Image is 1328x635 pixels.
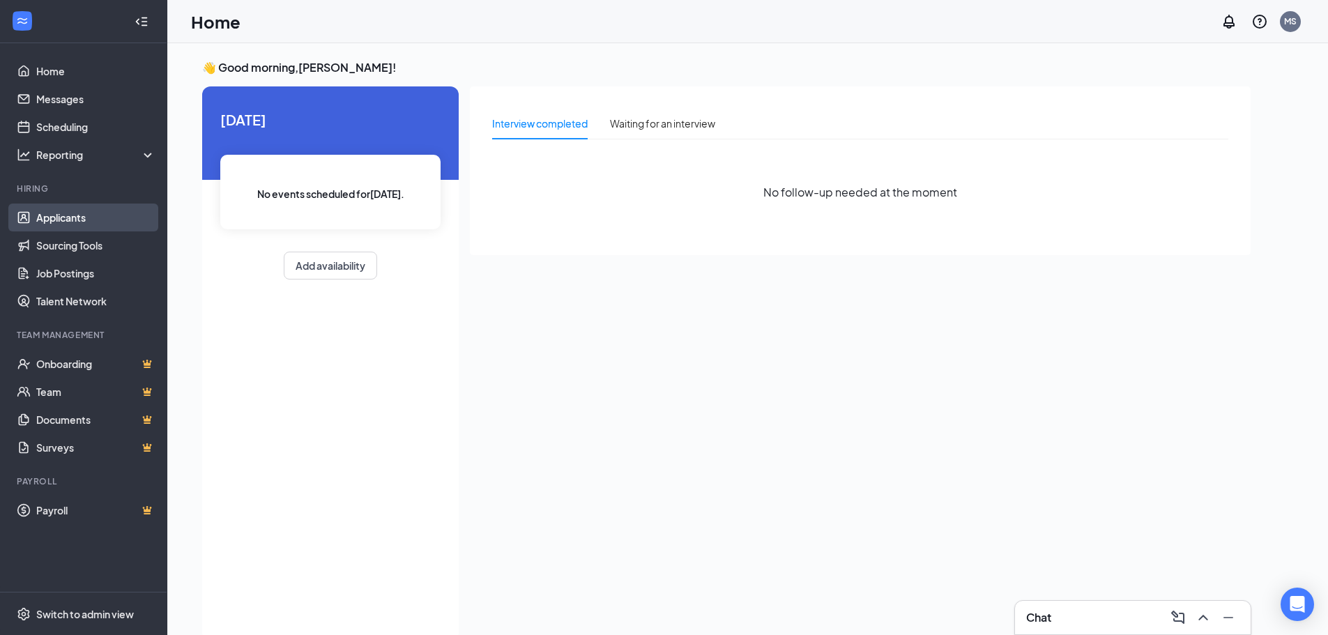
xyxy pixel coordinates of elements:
[17,183,153,194] div: Hiring
[36,496,155,524] a: PayrollCrown
[492,116,588,131] div: Interview completed
[1221,13,1237,30] svg: Notifications
[1195,609,1212,626] svg: ChevronUp
[1170,609,1186,626] svg: ComposeMessage
[36,259,155,287] a: Job Postings
[36,204,155,231] a: Applicants
[36,378,155,406] a: TeamCrown
[1251,13,1268,30] svg: QuestionInfo
[284,252,377,280] button: Add availability
[36,231,155,259] a: Sourcing Tools
[17,475,153,487] div: Payroll
[1192,606,1214,629] button: ChevronUp
[610,116,715,131] div: Waiting for an interview
[36,607,134,621] div: Switch to admin view
[36,113,155,141] a: Scheduling
[36,57,155,85] a: Home
[36,434,155,461] a: SurveysCrown
[17,329,153,341] div: Team Management
[1026,610,1051,625] h3: Chat
[1284,15,1297,27] div: MS
[17,607,31,621] svg: Settings
[1167,606,1189,629] button: ComposeMessage
[1217,606,1239,629] button: Minimize
[36,406,155,434] a: DocumentsCrown
[191,10,241,33] h1: Home
[17,148,31,162] svg: Analysis
[257,186,404,201] span: No events scheduled for [DATE] .
[36,287,155,315] a: Talent Network
[36,350,155,378] a: OnboardingCrown
[220,109,441,130] span: [DATE]
[1220,609,1237,626] svg: Minimize
[36,85,155,113] a: Messages
[763,183,957,201] span: No follow-up needed at the moment
[135,15,148,29] svg: Collapse
[36,148,156,162] div: Reporting
[1281,588,1314,621] div: Open Intercom Messenger
[15,14,29,28] svg: WorkstreamLogo
[202,60,1251,75] h3: 👋 Good morning, [PERSON_NAME] !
